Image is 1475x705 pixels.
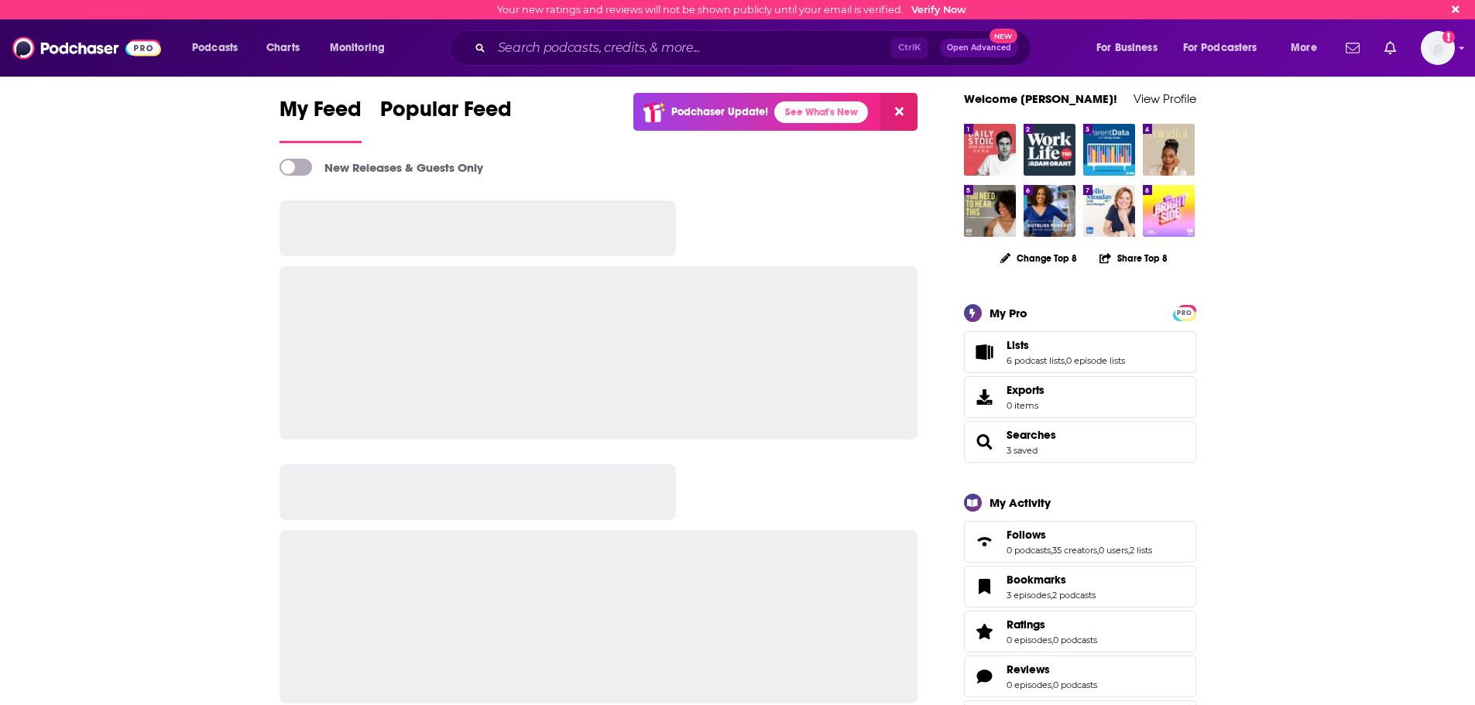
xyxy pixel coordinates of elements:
[330,37,385,59] span: Monitoring
[964,521,1196,563] span: Follows
[1007,355,1065,366] a: 6 podcast lists
[1280,36,1336,60] button: open menu
[464,30,1046,66] div: Search podcasts, credits, & more...
[266,37,300,59] span: Charts
[280,159,483,176] a: New Releases & Guests Only
[1051,635,1053,645] span: ,
[964,124,1016,176] img: The Daily Stoic
[964,331,1196,373] span: Lists
[969,341,1000,363] a: Lists
[1007,545,1051,556] a: 0 podcasts
[969,386,1000,408] span: Exports
[1007,428,1056,442] a: Searches
[964,91,1117,106] a: Welcome [PERSON_NAME]!
[964,421,1196,463] span: Searches
[911,4,966,15] a: Verify Now
[964,655,1196,697] span: Reviews
[1007,528,1046,542] span: Follows
[964,376,1196,418] a: Exports
[1007,383,1045,397] span: Exports
[1007,679,1051,690] a: 0 episodes
[1340,35,1366,61] a: Show notifications dropdown
[497,4,966,15] div: Your new ratings and reviews will not be shown publicly until your email is verified.
[1007,338,1125,352] a: Lists
[1007,662,1097,676] a: Reviews
[969,666,1000,687] a: Reviews
[1134,91,1196,106] a: View Profile
[280,96,362,143] a: My Feed
[1024,124,1075,176] img: Worklife with Adam Grant
[1007,635,1051,645] a: 0 episodes
[1007,618,1045,631] span: Ratings
[256,36,309,60] a: Charts
[947,44,1011,52] span: Open Advanced
[1143,185,1195,237] img: The Bright Side: A Hello Sunshine Podcast
[1024,185,1075,237] a: The Gutbliss Podcast
[1143,124,1195,176] img: Mindful With Minaa
[671,105,768,118] p: Podchaser Update!
[1421,31,1455,65] span: Logged in as tgilbride
[380,96,512,143] a: Popular Feed
[1442,31,1455,43] svg: Email not verified
[1052,545,1097,556] a: 35 creators
[1007,618,1097,631] a: Ratings
[964,611,1196,652] span: Ratings
[1183,37,1257,59] span: For Podcasters
[1051,679,1053,690] span: ,
[969,576,1000,597] a: Bookmarks
[1173,36,1280,60] button: open menu
[1083,185,1135,237] img: Hello Monday with Jessi Hempel
[1421,31,1455,65] button: Show profile menu
[969,531,1000,553] a: Follows
[964,185,1016,237] img: You Need to Hear This with Nedra Tawwab
[1051,590,1052,601] span: ,
[1007,445,1038,456] a: 3 saved
[1051,545,1052,556] span: ,
[1130,545,1152,556] a: 2 lists
[1099,243,1168,273] button: Share Top 8
[1086,36,1177,60] button: open menu
[1421,31,1455,65] img: User Profile
[280,96,362,132] span: My Feed
[1096,37,1158,59] span: For Business
[1378,35,1402,61] a: Show notifications dropdown
[1083,124,1135,176] img: ParentData with Emily Oster
[319,36,405,60] button: open menu
[1097,545,1099,556] span: ,
[1291,37,1317,59] span: More
[1053,679,1097,690] a: 0 podcasts
[1007,338,1029,352] span: Lists
[990,29,1017,43] span: New
[380,96,512,132] span: Popular Feed
[1066,355,1125,366] a: 0 episode lists
[990,495,1051,510] div: My Activity
[969,431,1000,453] a: Searches
[1065,355,1066,366] span: ,
[12,33,161,63] img: Podchaser - Follow, Share and Rate Podcasts
[1175,306,1194,317] a: PRO
[1052,590,1096,601] a: 2 podcasts
[964,566,1196,607] span: Bookmarks
[1099,545,1128,556] a: 0 users
[181,36,258,60] button: open menu
[969,621,1000,642] a: Ratings
[891,38,928,58] span: Ctrl K
[192,37,238,59] span: Podcasts
[1007,662,1050,676] span: Reviews
[940,39,1018,57] button: Open AdvancedNew
[990,306,1027,320] div: My Pro
[1128,545,1130,556] span: ,
[774,101,868,123] a: See What's New
[1007,528,1152,542] a: Follows
[1007,573,1096,587] a: Bookmarks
